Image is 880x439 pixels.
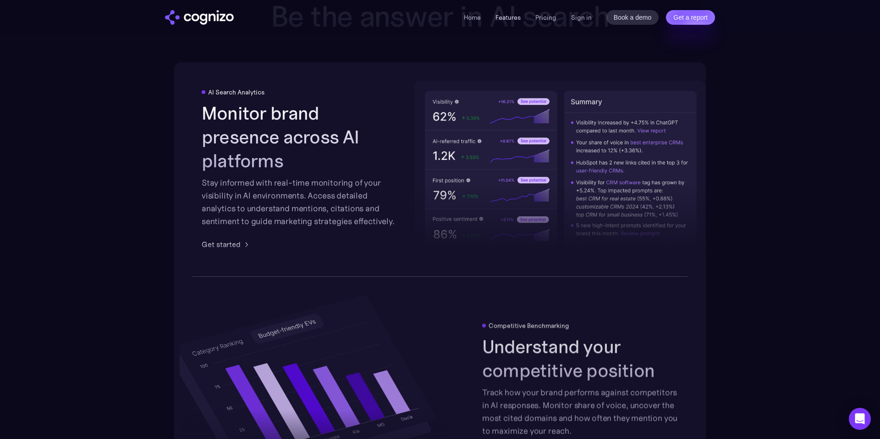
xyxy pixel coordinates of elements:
[15,24,22,31] img: website_grey.svg
[414,81,707,258] img: AI visibility metrics performance insights
[202,176,398,228] div: Stay informed with real-time monitoring of your visibility in AI environments. Access detailed an...
[101,54,154,60] div: Keywords by Traffic
[91,53,99,60] img: tab_keywords_by_traffic_grey.svg
[571,12,592,23] a: Sign in
[25,53,32,60] img: tab_domain_overview_orange.svg
[202,239,241,250] div: Get started
[606,10,659,25] a: Book a demo
[165,10,234,25] img: cognizo logo
[482,386,678,437] div: Track how your brand performs against competitors in AI responses. Monitor share of voice, uncove...
[165,10,234,25] a: home
[26,15,45,22] div: v 4.0.25
[208,88,264,96] div: AI Search Analytics
[495,13,521,22] a: Features
[666,10,715,25] a: Get a report
[849,408,871,430] div: Open Intercom Messenger
[15,15,22,22] img: logo_orange.svg
[489,322,569,329] div: Competitive Benchmarking
[202,239,252,250] a: Get started
[535,13,556,22] a: Pricing
[202,101,398,173] h2: Monitor brand presence across AI platforms
[24,24,65,31] div: Domain: [URL]
[482,335,678,382] h2: Understand your competitive position
[464,13,481,22] a: Home
[35,54,82,60] div: Domain Overview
